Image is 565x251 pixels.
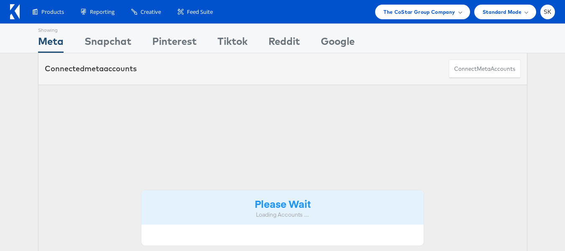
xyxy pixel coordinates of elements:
[41,8,64,16] span: Products
[217,34,248,53] div: Tiktok
[148,211,418,219] div: Loading Accounts ....
[38,24,64,34] div: Showing
[483,8,522,16] span: Standard Mode
[84,34,131,53] div: Snapchat
[45,63,137,74] div: Connected accounts
[449,60,521,78] button: ConnectmetaAccounts
[544,9,552,15] span: SK
[255,197,311,210] strong: Please Wait
[477,65,491,73] span: meta
[268,34,300,53] div: Reddit
[38,34,64,53] div: Meta
[152,34,197,53] div: Pinterest
[383,8,455,16] span: The CoStar Group Company
[84,64,104,73] span: meta
[321,34,355,53] div: Google
[90,8,115,16] span: Reporting
[187,8,213,16] span: Feed Suite
[141,8,161,16] span: Creative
